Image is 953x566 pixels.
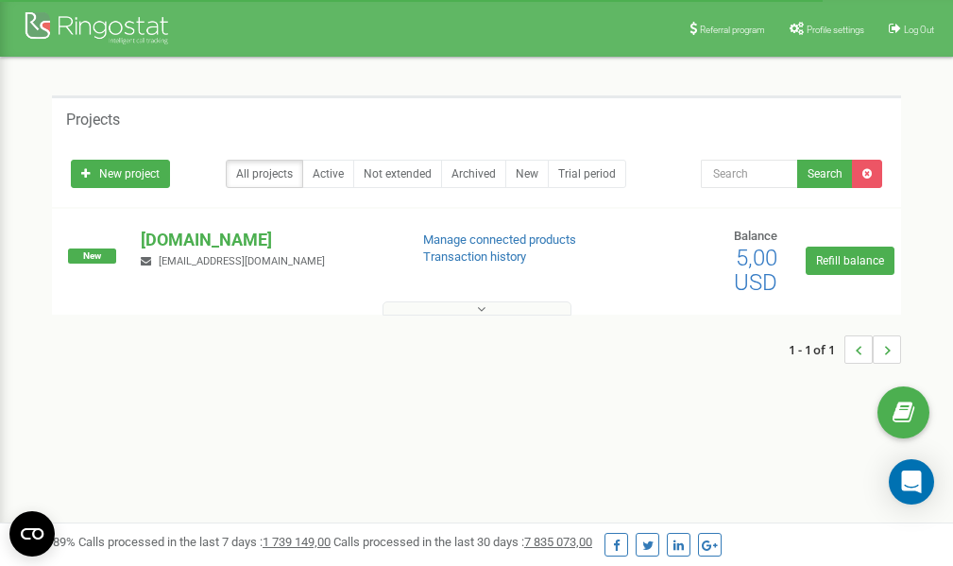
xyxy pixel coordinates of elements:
[807,25,864,35] span: Profile settings
[548,160,626,188] a: Trial period
[797,160,853,188] button: Search
[789,335,844,364] span: 1 - 1 of 1
[141,228,392,252] p: [DOMAIN_NAME]
[524,535,592,549] u: 7 835 073,00
[423,232,576,247] a: Manage connected products
[806,247,894,275] a: Refill balance
[700,25,765,35] span: Referral program
[889,459,934,505] div: Open Intercom Messenger
[505,160,549,188] a: New
[333,535,592,549] span: Calls processed in the last 30 days :
[263,535,331,549] u: 1 739 149,00
[904,25,934,35] span: Log Out
[701,160,798,188] input: Search
[423,249,526,264] a: Transaction history
[78,535,331,549] span: Calls processed in the last 7 days :
[441,160,506,188] a: Archived
[789,317,901,383] nav: ...
[302,160,354,188] a: Active
[159,255,325,267] span: [EMAIL_ADDRESS][DOMAIN_NAME]
[68,249,116,264] span: New
[9,511,55,557] button: Open CMP widget
[66,111,120,129] h5: Projects
[734,229,777,243] span: Balance
[353,160,442,188] a: Not extended
[734,245,777,296] span: 5,00 USD
[71,160,170,188] a: New project
[226,160,303,188] a: All projects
